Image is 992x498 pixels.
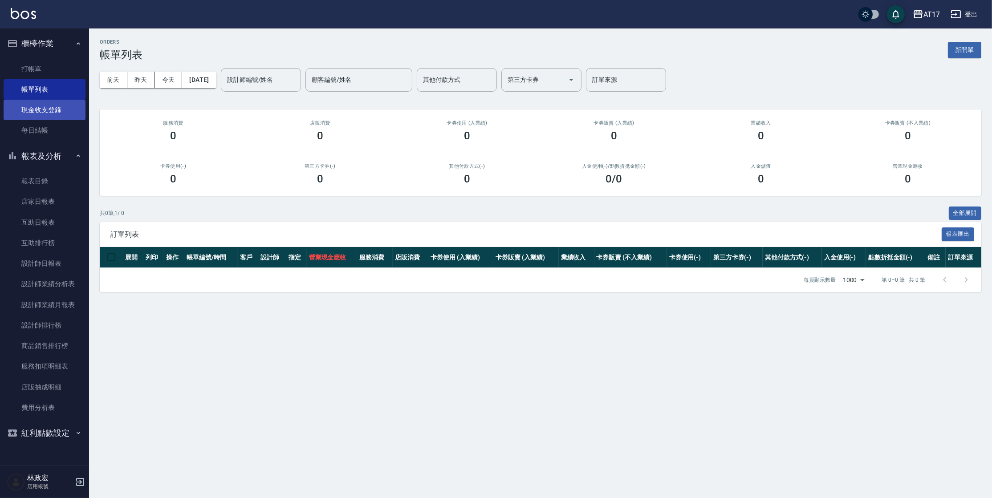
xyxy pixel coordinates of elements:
[551,163,677,169] h2: 入金使用(-) /點數折抵金額(-)
[307,247,358,268] th: 營業現金應收
[428,247,493,268] th: 卡券使用 (入業績)
[4,79,85,100] a: 帳單列表
[170,173,176,185] h3: 0
[393,247,428,268] th: 店販消費
[611,130,617,142] h3: 0
[763,247,822,268] th: 其他付款方式(-)
[100,209,124,217] p: 共 0 筆, 1 / 0
[4,295,85,315] a: 設計師業績月報表
[822,247,866,268] th: 入金使用(-)
[4,212,85,233] a: 互助日報表
[606,173,622,185] h3: 0 /0
[758,173,764,185] h3: 0
[164,247,184,268] th: 操作
[357,247,393,268] th: 服務消費
[27,474,73,482] h5: 林政宏
[866,247,925,268] th: 點數折抵金額(-)
[711,247,763,268] th: 第三方卡券(-)
[4,253,85,274] a: 設計師日報表
[317,130,323,142] h3: 0
[143,247,164,268] th: 列印
[4,377,85,397] a: 店販抽成明細
[4,356,85,377] a: 服務扣項明細表
[667,247,711,268] th: 卡券使用(-)
[404,163,530,169] h2: 其他付款方式(-)
[317,173,323,185] h3: 0
[257,120,383,126] h2: 店販消費
[804,276,836,284] p: 每頁顯示數量
[949,206,982,220] button: 全部展開
[7,473,25,491] img: Person
[4,32,85,55] button: 櫃檯作業
[564,73,578,87] button: Open
[948,42,981,58] button: 新開單
[845,120,971,126] h2: 卡券販賣 (不入業績)
[882,276,925,284] p: 第 0–0 筆 共 0 筆
[258,247,286,268] th: 設計師
[905,173,911,185] h3: 0
[942,230,975,238] a: 報表匯出
[4,191,85,212] a: 店家日報表
[4,274,85,294] a: 設計師業績分析表
[551,120,677,126] h2: 卡券販賣 (入業績)
[4,315,85,336] a: 設計師排行榜
[110,230,942,239] span: 訂單列表
[4,59,85,79] a: 打帳單
[948,45,981,54] a: 新開單
[594,247,667,268] th: 卡券販賣 (不入業績)
[110,120,236,126] h3: 服務消費
[559,247,594,268] th: 業績收入
[257,163,383,169] h2: 第三方卡券(-)
[845,163,971,169] h2: 營業現金應收
[4,100,85,120] a: 現金收支登錄
[839,268,868,292] div: 1000
[946,247,981,268] th: 訂單來源
[170,130,176,142] h3: 0
[27,482,73,490] p: 店用帳號
[127,72,155,88] button: 昨天
[923,9,940,20] div: AT17
[100,72,127,88] button: 前天
[493,247,558,268] th: 卡券販賣 (入業績)
[100,39,142,45] h2: ORDERS
[155,72,183,88] button: 今天
[404,120,530,126] h2: 卡券使用 (入業績)
[110,163,236,169] h2: 卡券使用(-)
[238,247,258,268] th: 客戶
[4,421,85,445] button: 紅利點數設定
[947,6,981,23] button: 登出
[4,233,85,253] a: 互助排行榜
[909,5,943,24] button: AT17
[942,227,975,241] button: 報表匯出
[758,130,764,142] h3: 0
[464,173,470,185] h3: 0
[11,8,36,19] img: Logo
[464,130,470,142] h3: 0
[184,247,238,268] th: 帳單編號/時間
[100,49,142,61] h3: 帳單列表
[286,247,307,268] th: 指定
[4,120,85,141] a: 每日結帳
[4,397,85,418] a: 費用分析表
[4,336,85,356] a: 商品銷售排行榜
[698,120,824,126] h2: 業績收入
[925,247,946,268] th: 備註
[4,171,85,191] a: 報表目錄
[182,72,216,88] button: [DATE]
[4,145,85,168] button: 報表及分析
[698,163,824,169] h2: 入金儲值
[887,5,905,23] button: save
[123,247,143,268] th: 展開
[905,130,911,142] h3: 0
